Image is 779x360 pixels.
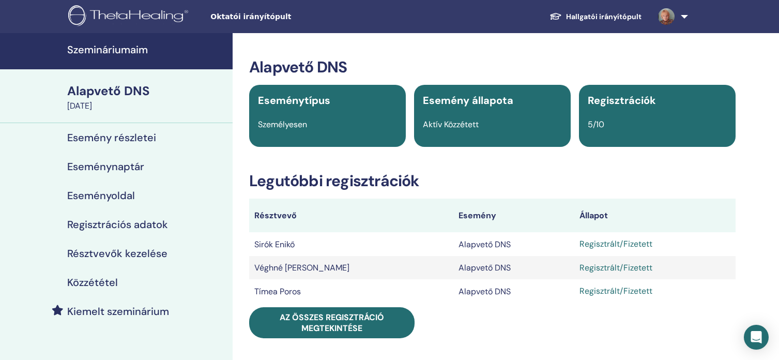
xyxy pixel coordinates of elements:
font: Hallgatói irányítópult [566,12,641,21]
font: Kiemelt szeminárium [67,305,169,318]
font: Résztvevők kezelése [67,247,167,260]
div: Open Intercom Messenger [744,325,769,350]
font: Tímea Poros [254,286,301,297]
font: Esemény állapota [423,94,513,107]
font: Szemináriumaim [67,43,148,56]
font: Oktatói irányítópult [210,12,291,21]
font: Alapvető DNS [67,83,150,99]
font: Alapvető DNS [459,262,511,273]
font: Esemény [459,210,496,221]
font: Sirók Enikő [254,239,295,250]
img: logo.png [68,5,192,28]
font: Közzététel [67,276,118,289]
img: default.jpg [658,8,675,25]
a: Alapvető DNS[DATE] [61,82,233,112]
font: Regisztrált/Fizetett [579,286,652,296]
font: Eseményoldal [67,189,135,202]
font: Alapvető DNS [459,239,511,250]
font: Legutóbbi regisztrációk [249,171,419,191]
a: Hallgatói irányítópult [541,7,650,26]
font: Regisztrációs adatok [67,218,168,231]
font: Eseménynaptár [67,160,144,173]
font: Résztvevő [254,210,297,221]
font: 5/10 [588,119,604,130]
font: Személyesen [258,119,307,130]
font: Alapvető DNS [459,286,511,297]
font: Regisztrációk [588,94,656,107]
font: Eseménytípus [258,94,330,107]
font: Regisztrált/Fizetett [579,238,652,249]
a: Az összes regisztráció megtekintése [249,307,415,338]
font: Esemény részletei [67,131,156,144]
font: Aktív Közzétett [423,119,479,130]
font: Alapvető DNS [249,57,347,77]
font: [DATE] [67,100,92,111]
font: Regisztrált/Fizetett [579,262,652,273]
font: Véghné [PERSON_NAME] [254,262,349,273]
font: Az összes regisztráció megtekintése [280,312,384,334]
font: Állapot [579,210,608,221]
img: graduation-cap-white.svg [549,12,562,21]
